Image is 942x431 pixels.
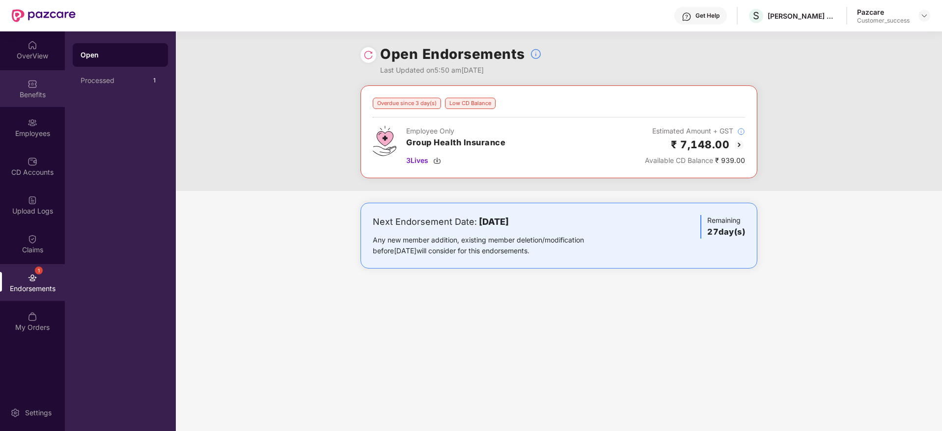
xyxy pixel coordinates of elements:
[28,195,37,205] img: svg+xml;base64,PHN2ZyBpZD0iVXBsb2FkX0xvZ3MiIGRhdGEtbmFtZT0iVXBsb2FkIExvZ3MiIHhtbG5zPSJodHRwOi8vd3...
[406,136,505,149] h3: Group Health Insurance
[81,50,160,60] div: Open
[406,126,505,136] div: Employee Only
[857,17,910,25] div: Customer_success
[406,155,428,166] span: 3 Lives
[373,235,615,256] div: Any new member addition, existing member deletion/modification before [DATE] will consider for th...
[645,126,745,136] div: Estimated Amount + GST
[373,215,615,229] div: Next Endorsement Date:
[35,267,43,274] div: 1
[737,128,745,135] img: svg+xml;base64,PHN2ZyBpZD0iSW5mb18tXzMyeDMyIiBkYXRhLW5hbWU9IkluZm8gLSAzMngzMiIgeG1sbnM9Imh0dHA6Ly...
[645,155,745,166] div: ₹ 939.00
[148,75,160,86] div: 1
[707,226,745,239] h3: 27 day(s)
[920,12,928,20] img: svg+xml;base64,PHN2ZyBpZD0iRHJvcGRvd24tMzJ4MzIiIHhtbG5zPSJodHRwOi8vd3d3LnczLm9yZy8yMDAwL3N2ZyIgd2...
[81,77,148,84] div: Processed
[768,11,836,21] div: [PERSON_NAME] APPAREL PRIVATE LIMITED
[753,10,759,22] span: S
[380,65,542,76] div: Last Updated on 5:50 am[DATE]
[380,43,525,65] h1: Open Endorsements
[857,7,910,17] div: Pazcare
[373,126,396,156] img: svg+xml;base64,PHN2ZyB4bWxucz0iaHR0cDovL3d3dy53My5vcmcvMjAwMC9zdmciIHdpZHRoPSI0Ny43MTQiIGhlaWdodD...
[28,79,37,89] img: svg+xml;base64,PHN2ZyBpZD0iQmVuZWZpdHMiIHhtbG5zPSJodHRwOi8vd3d3LnczLm9yZy8yMDAwL3N2ZyIgd2lkdGg9Ij...
[22,408,55,418] div: Settings
[733,139,745,151] img: svg+xml;base64,PHN2ZyBpZD0iQmFjay0yMHgyMCIgeG1sbnM9Imh0dHA6Ly93d3cudzMub3JnLzIwMDAvc3ZnIiB3aWR0aD...
[28,157,37,166] img: svg+xml;base64,PHN2ZyBpZD0iQ0RfQWNjb3VudHMiIGRhdGEtbmFtZT0iQ0QgQWNjb3VudHMiIHhtbG5zPSJodHRwOi8vd3...
[28,273,37,283] img: svg+xml;base64,PHN2ZyBpZD0iRW5kb3JzZW1lbnRzIiB4bWxucz0iaHR0cDovL3d3dy53My5vcmcvMjAwMC9zdmciIHdpZH...
[700,215,745,239] div: Remaining
[530,48,542,60] img: svg+xml;base64,PHN2ZyBpZD0iSW5mb18tXzMyeDMyIiBkYXRhLW5hbWU9IkluZm8gLSAzMngzMiIgeG1sbnM9Imh0dHA6Ly...
[671,136,729,153] h2: ₹ 7,148.00
[28,118,37,128] img: svg+xml;base64,PHN2ZyBpZD0iRW1wbG95ZWVzIiB4bWxucz0iaHR0cDovL3d3dy53My5vcmcvMjAwMC9zdmciIHdpZHRoPS...
[28,234,37,244] img: svg+xml;base64,PHN2ZyBpZD0iQ2xhaW0iIHhtbG5zPSJodHRwOi8vd3d3LnczLm9yZy8yMDAwL3N2ZyIgd2lkdGg9IjIwIi...
[28,40,37,50] img: svg+xml;base64,PHN2ZyBpZD0iSG9tZSIgeG1sbnM9Imh0dHA6Ly93d3cudzMub3JnLzIwMDAvc3ZnIiB3aWR0aD0iMjAiIG...
[433,157,441,164] img: svg+xml;base64,PHN2ZyBpZD0iRG93bmxvYWQtMzJ4MzIiIHhtbG5zPSJodHRwOi8vd3d3LnczLm9yZy8yMDAwL3N2ZyIgd2...
[695,12,720,20] div: Get Help
[12,9,76,22] img: New Pazcare Logo
[373,98,441,109] div: Overdue since 3 day(s)
[645,156,713,164] span: Available CD Balance
[479,216,509,227] b: [DATE]
[10,408,20,418] img: svg+xml;base64,PHN2ZyBpZD0iU2V0dGluZy0yMHgyMCIgeG1sbnM9Imh0dHA6Ly93d3cudzMub3JnLzIwMDAvc3ZnIiB3aW...
[363,50,373,60] img: svg+xml;base64,PHN2ZyBpZD0iUmVsb2FkLTMyeDMyIiB4bWxucz0iaHR0cDovL3d3dy53My5vcmcvMjAwMC9zdmciIHdpZH...
[682,12,692,22] img: svg+xml;base64,PHN2ZyBpZD0iSGVscC0zMngzMiIgeG1sbnM9Imh0dHA6Ly93d3cudzMub3JnLzIwMDAvc3ZnIiB3aWR0aD...
[445,98,496,109] div: Low CD Balance
[28,312,37,322] img: svg+xml;base64,PHN2ZyBpZD0iTXlfT3JkZXJzIiBkYXRhLW5hbWU9Ik15IE9yZGVycyIgeG1sbnM9Imh0dHA6Ly93d3cudz...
